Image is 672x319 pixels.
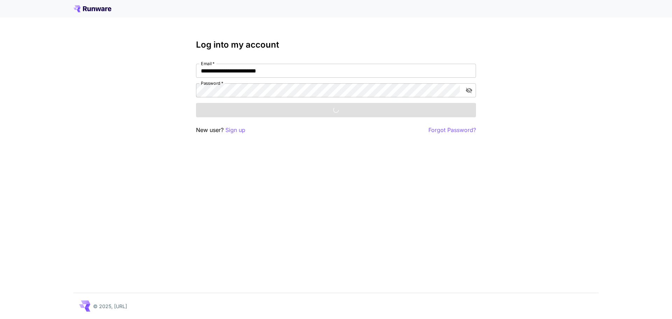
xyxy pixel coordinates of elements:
button: toggle password visibility [463,84,475,97]
label: Password [201,80,223,86]
p: New user? [196,126,245,134]
button: Forgot Password? [428,126,476,134]
label: Email [201,61,215,67]
p: © 2025, [URL] [93,303,127,310]
button: Sign up [225,126,245,134]
h3: Log into my account [196,40,476,50]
